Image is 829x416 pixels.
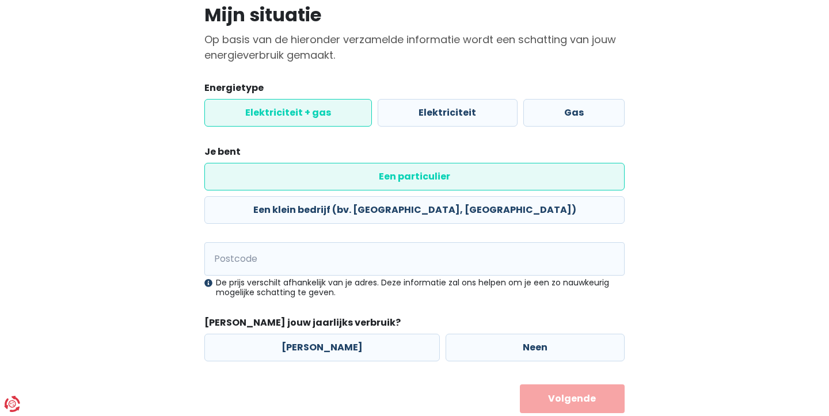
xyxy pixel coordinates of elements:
p: Op basis van de hieronder verzamelde informatie wordt een schatting van jouw energieverbruik gema... [204,32,625,63]
h1: Mijn situatie [204,4,625,26]
label: Een particulier [204,163,625,190]
input: 1000 [204,242,625,276]
label: [PERSON_NAME] [204,334,440,361]
div: De prijs verschilt afhankelijk van je adres. Deze informatie zal ons helpen om je een zo nauwkeur... [204,278,625,297]
label: Neen [446,334,625,361]
label: Elektriciteit + gas [204,99,372,127]
label: Een klein bedrijf (bv. [GEOGRAPHIC_DATA], [GEOGRAPHIC_DATA]) [204,196,625,224]
legend: [PERSON_NAME] jouw jaarlijks verbruik? [204,316,625,334]
label: Gas [523,99,625,127]
label: Elektriciteit [378,99,517,127]
legend: Je bent [204,145,625,163]
button: Volgende [520,384,625,413]
legend: Energietype [204,81,625,99]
